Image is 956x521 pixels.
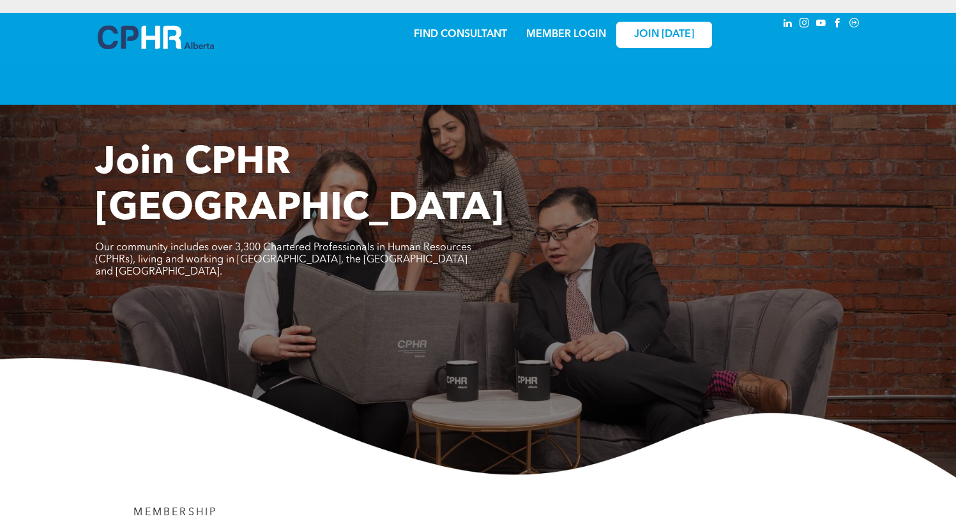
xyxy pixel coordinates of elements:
img: A blue and white logo for cp alberta [98,26,214,49]
a: FIND CONSULTANT [414,29,507,40]
span: Our community includes over 3,300 Chartered Professionals in Human Resources (CPHRs), living and ... [95,243,471,277]
a: instagram [798,16,812,33]
a: youtube [814,16,828,33]
a: MEMBER LOGIN [526,29,606,40]
span: MEMBERSHIP [133,508,217,518]
a: Social network [847,16,861,33]
span: JOIN [DATE] [634,29,694,41]
span: Join CPHR [GEOGRAPHIC_DATA] [95,144,504,229]
a: facebook [831,16,845,33]
a: linkedin [781,16,795,33]
a: JOIN [DATE] [616,22,712,48]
